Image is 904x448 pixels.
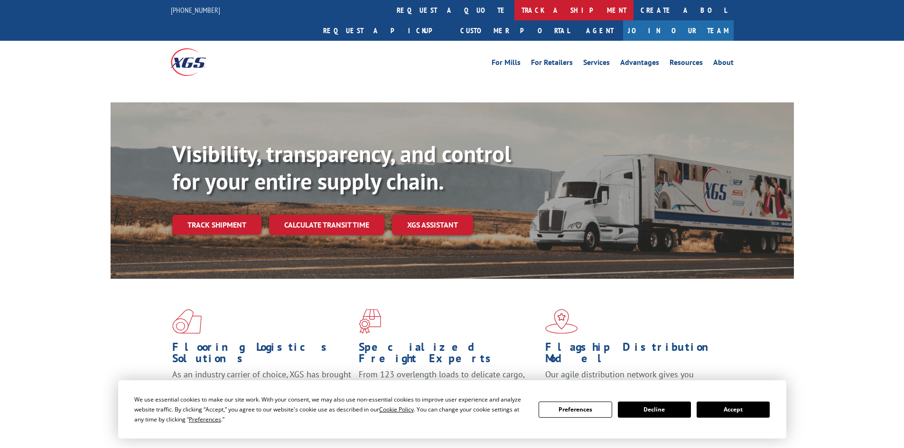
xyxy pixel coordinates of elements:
a: [PHONE_NUMBER] [171,5,220,15]
h1: Flagship Distribution Model [545,341,725,369]
button: Accept [697,402,770,418]
a: Advantages [620,59,659,69]
a: About [713,59,734,69]
span: Cookie Policy [379,405,414,413]
a: Resources [670,59,703,69]
button: Preferences [539,402,612,418]
a: Agent [577,20,623,41]
a: Request a pickup [316,20,453,41]
h1: Specialized Freight Experts [359,341,538,369]
b: Visibility, transparency, and control for your entire supply chain. [172,139,511,196]
a: Track shipment [172,215,261,235]
a: Join Our Team [623,20,734,41]
span: Preferences [189,415,221,423]
p: From 123 overlength loads to delicate cargo, our experienced staff knows the best way to move you... [359,369,538,411]
img: xgs-icon-flagship-distribution-model-red [545,309,578,334]
a: For Mills [492,59,521,69]
h1: Flooring Logistics Solutions [172,341,352,369]
img: xgs-icon-focused-on-flooring-red [359,309,381,334]
a: Customer Portal [453,20,577,41]
div: We use essential cookies to make our site work. With your consent, we may also use non-essential ... [134,394,527,424]
a: Services [583,59,610,69]
span: Our agile distribution network gives you nationwide inventory management on demand. [545,369,720,391]
a: XGS ASSISTANT [392,215,473,235]
span: As an industry carrier of choice, XGS has brought innovation and dedication to flooring logistics... [172,369,351,402]
img: xgs-icon-total-supply-chain-intelligence-red [172,309,202,334]
a: Calculate transit time [269,215,384,235]
button: Decline [618,402,691,418]
a: For Retailers [531,59,573,69]
div: Cookie Consent Prompt [118,380,786,439]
